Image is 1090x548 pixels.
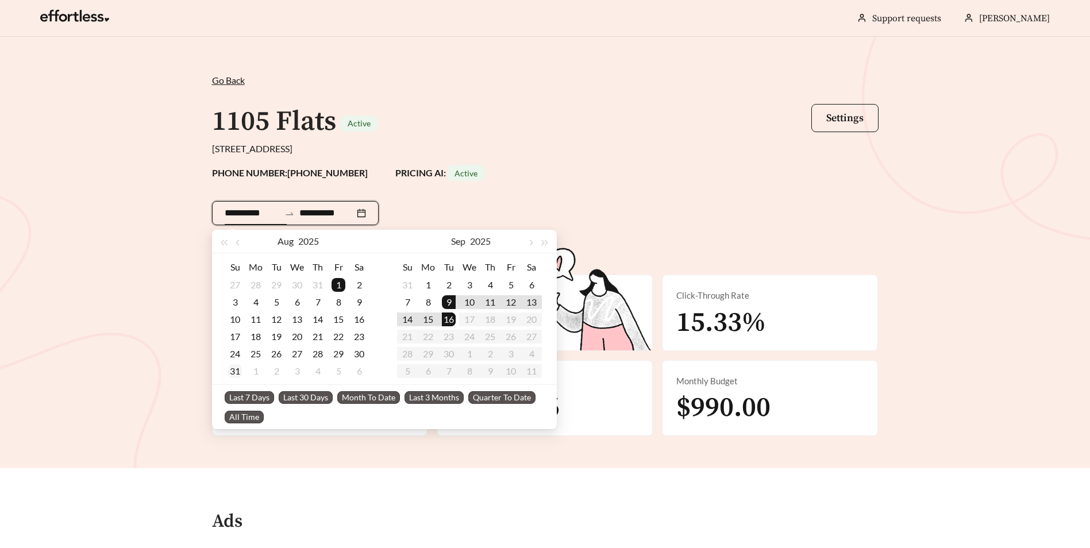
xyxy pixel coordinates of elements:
td: 2025-08-09 [349,294,369,311]
span: Quarter To Date [468,391,536,404]
td: 2025-08-18 [245,328,266,345]
div: Click-Through Rate [676,289,864,302]
div: 8 [332,295,345,309]
div: 2 [352,278,366,292]
th: Mo [418,258,438,276]
td: 2025-08-02 [349,276,369,294]
td: 2025-09-08 [418,294,438,311]
span: to [284,208,295,218]
div: 1 [332,278,345,292]
div: 2 [269,364,283,378]
div: 29 [269,278,283,292]
div: 9 [352,295,366,309]
td: 2025-07-28 [245,276,266,294]
td: 2025-08-15 [328,311,349,328]
button: 2025 [298,230,319,253]
div: 27 [228,278,242,292]
th: Th [480,258,500,276]
div: 11 [483,295,497,309]
td: 2025-09-02 [438,276,459,294]
div: 31 [228,364,242,378]
div: Monthly Budget [676,375,864,388]
td: 2025-08-19 [266,328,287,345]
th: Sa [521,258,542,276]
td: 2025-08-22 [328,328,349,345]
div: 4 [483,278,497,292]
th: Su [225,258,245,276]
td: 2025-07-29 [266,276,287,294]
div: 26 [269,347,283,361]
div: 17 [228,330,242,344]
td: 2025-09-03 [287,362,307,380]
td: 2025-08-27 [287,345,307,362]
td: 2025-08-29 [328,345,349,362]
span: Last 3 Months [405,391,464,404]
h1: 1105 Flats [212,105,336,139]
div: 10 [228,312,242,326]
div: 8 [421,295,435,309]
td: 2025-09-13 [521,294,542,311]
span: Month To Date [337,391,400,404]
div: 21 [311,330,325,344]
td: 2025-07-30 [287,276,307,294]
div: 18 [249,330,263,344]
div: 20 [290,330,304,344]
th: Tu [438,258,459,276]
h4: Ads [212,512,242,532]
td: 2025-08-14 [307,311,328,328]
div: 14 [311,312,325,326]
td: 2025-09-04 [307,362,328,380]
td: 2025-08-23 [349,328,369,345]
span: Active [455,168,477,178]
td: 2025-09-09 [438,294,459,311]
span: Active [348,118,371,128]
td: 2025-08-13 [287,311,307,328]
td: 2025-09-01 [418,276,438,294]
div: [STREET_ADDRESS] [212,142,879,156]
div: 31 [400,278,414,292]
td: 2025-09-14 [397,311,418,328]
td: 2025-09-03 [459,276,480,294]
td: 2025-09-11 [480,294,500,311]
td: 2025-09-01 [245,362,266,380]
th: Su [397,258,418,276]
td: 2025-09-06 [521,276,542,294]
td: 2025-08-04 [245,294,266,311]
td: 2025-08-03 [225,294,245,311]
th: We [459,258,480,276]
th: Sa [349,258,369,276]
td: 2025-08-26 [266,345,287,362]
th: Fr [500,258,521,276]
td: 2025-09-05 [500,276,521,294]
div: 3 [228,295,242,309]
div: 3 [290,364,304,378]
td: 2025-08-28 [307,345,328,362]
div: 25 [249,347,263,361]
div: 30 [352,347,366,361]
div: 6 [290,295,304,309]
td: 2025-08-21 [307,328,328,345]
div: 1 [421,278,435,292]
span: [PERSON_NAME] [979,13,1050,24]
th: We [287,258,307,276]
div: 5 [269,295,283,309]
div: 2 [442,278,456,292]
button: Aug [278,230,294,253]
td: 2025-08-08 [328,294,349,311]
div: 5 [332,364,345,378]
div: 4 [311,364,325,378]
td: 2025-08-16 [349,311,369,328]
div: 23 [352,330,366,344]
span: Go Back [212,75,245,86]
td: 2025-08-06 [287,294,307,311]
td: 2025-08-30 [349,345,369,362]
a: Support requests [872,13,941,24]
td: 2025-09-06 [349,362,369,380]
span: swap-right [284,209,295,219]
div: 12 [504,295,518,309]
span: 15.33% [676,306,766,340]
td: 2025-08-12 [266,311,287,328]
div: 15 [332,312,345,326]
td: 2025-07-27 [225,276,245,294]
th: Th [307,258,328,276]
